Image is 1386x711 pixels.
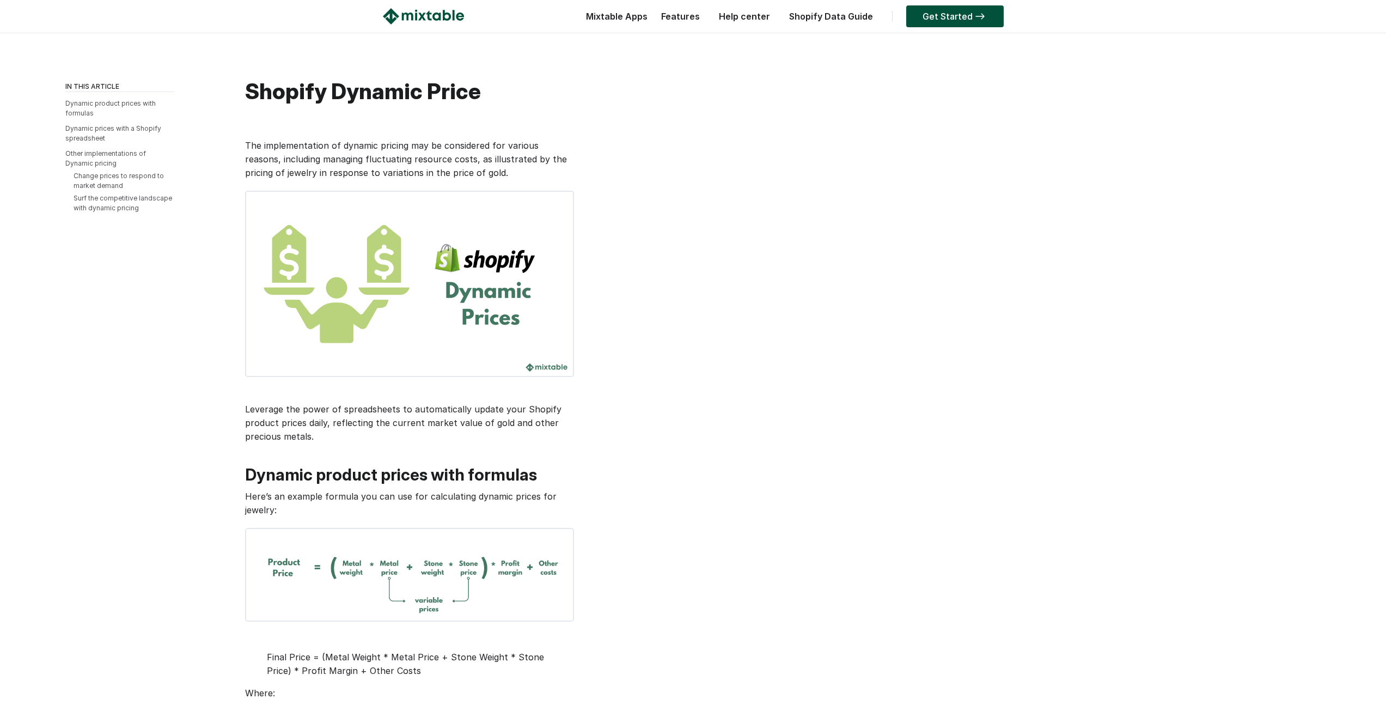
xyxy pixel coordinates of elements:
p: The implementation of dynamic pricing may be considered for various reasons, including managing f... [245,139,572,180]
p: Leverage the power of spreadsheets to automatically update your Shopify product prices daily, ref... [245,403,572,443]
a: Get Started [906,5,1004,27]
div: IN THIS ARTICLE [65,82,174,92]
p: Here’s an example formula you can use for calculating dynamic prices for jewelry: [245,490,572,517]
img: Mixtable logo [383,8,464,25]
a: Shopify Data Guide [784,11,878,22]
div: Mixtable Apps [581,8,648,30]
p: Where: [245,686,572,700]
a: Dynamic product prices with formulas [65,99,156,117]
a: Other implementations of Dynamic pricing [65,149,146,167]
h2: Dynamic product prices with formulas [245,465,572,484]
h1: Shopify Dynamic Price [245,76,572,106]
a: Features [656,11,705,22]
a: Change prices to respond to market demand [74,172,164,190]
img: arrow-right.svg [973,13,987,20]
a: Help center [713,11,776,22]
a: Dynamic prices with a Shopify spreadsheet [65,124,161,142]
a: Surf the competitive landscape with dynamic pricing [74,194,172,212]
p: Final Price = (Metal Weight * Metal Price + Stone Weight * Stone Price) * Profit Margin + Other C... [267,651,550,678]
